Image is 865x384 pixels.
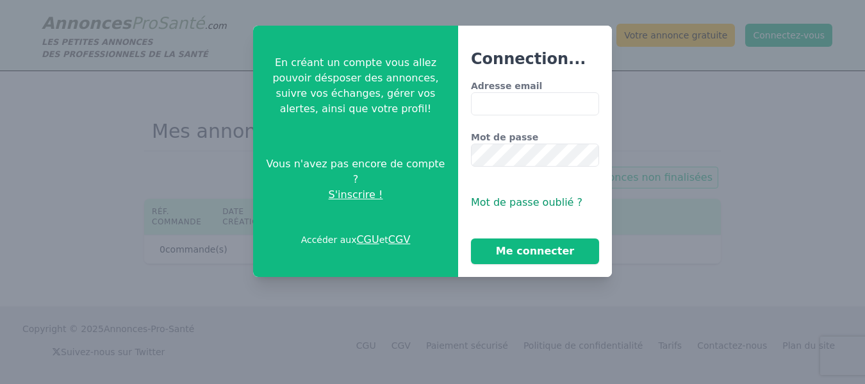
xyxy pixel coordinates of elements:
[471,79,599,92] label: Adresse email
[301,232,411,247] p: Accéder aux et
[356,233,379,246] a: CGU
[471,196,582,208] span: Mot de passe oublié ?
[263,55,448,117] p: En créant un compte vous allez pouvoir désposer des annonces, suivre vos échanges, gérer vos aler...
[388,233,411,246] a: CGV
[471,49,599,69] h3: Connection...
[329,187,383,203] span: S'inscrire !
[263,156,448,187] span: Vous n'avez pas encore de compte ?
[471,238,599,264] button: Me connecter
[471,131,599,144] label: Mot de passe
